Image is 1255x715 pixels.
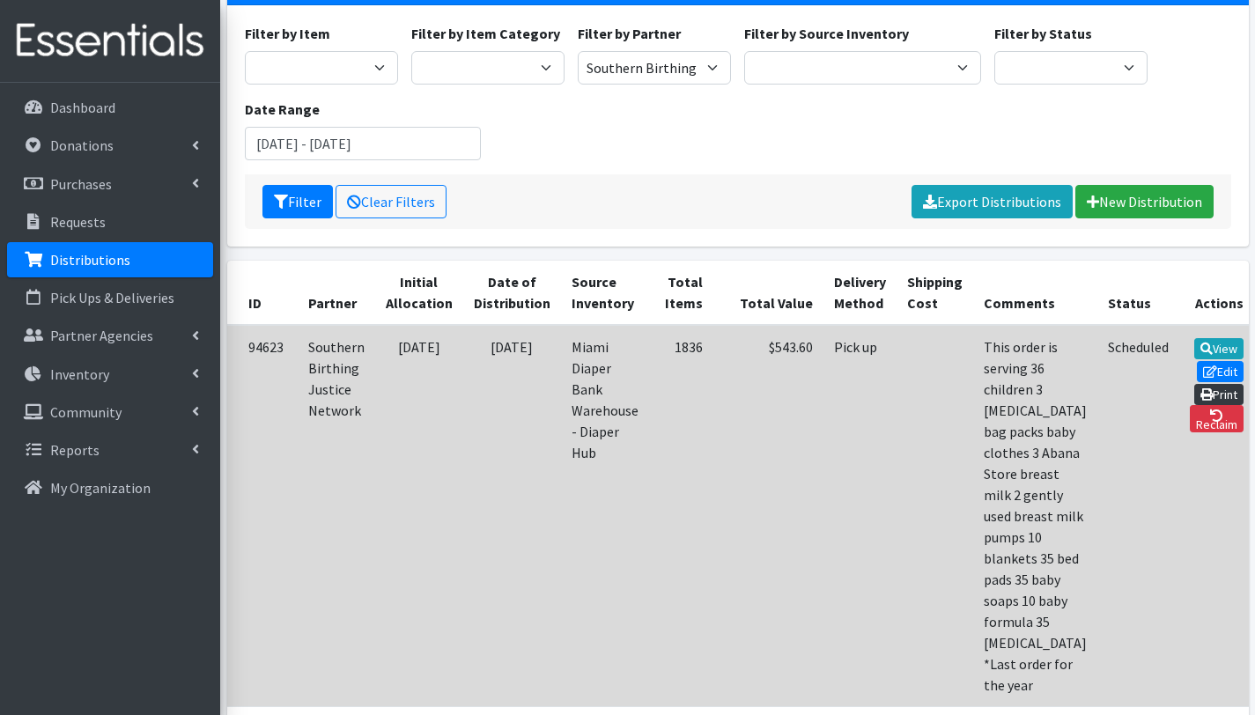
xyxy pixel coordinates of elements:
p: Donations [50,136,114,154]
th: ID [227,261,298,325]
p: Purchases [50,175,112,193]
p: Distributions [50,251,130,269]
th: Comments [973,261,1097,325]
input: January 1, 2011 - December 31, 2011 [245,127,482,160]
p: Inventory [50,365,109,383]
a: Clear Filters [336,185,447,218]
p: Requests [50,213,106,231]
p: Dashboard [50,99,115,116]
td: This order is serving 36 children 3 [MEDICAL_DATA] bag packs baby clothes 3 Abana Store breast mi... [973,325,1097,707]
button: Filter [262,185,333,218]
td: 94623 [227,325,298,707]
a: Pick Ups & Deliveries [7,280,213,315]
th: Status [1097,261,1179,325]
a: My Organization [7,470,213,505]
td: [DATE] [463,325,561,707]
label: Filter by Status [994,23,1092,44]
th: Total Value [713,261,823,325]
td: Southern Birthing Justice Network [298,325,375,707]
a: Donations [7,128,213,163]
a: Purchases [7,166,213,202]
th: Shipping Cost [897,261,973,325]
th: Date of Distribution [463,261,561,325]
label: Filter by Partner [578,23,681,44]
a: View [1194,338,1244,359]
label: Filter by Item [245,23,330,44]
td: Scheduled [1097,325,1179,707]
td: Miami Diaper Bank Warehouse - Diaper Hub [561,325,649,707]
a: Reports [7,432,213,468]
p: Reports [50,441,100,459]
p: My Organization [50,479,151,497]
a: Distributions [7,242,213,277]
td: Pick up [823,325,897,707]
label: Filter by Item Category [411,23,560,44]
th: Total Items [649,261,713,325]
a: Export Distributions [912,185,1073,218]
p: Community [50,403,122,421]
label: Filter by Source Inventory [744,23,909,44]
a: Reclaim [1190,405,1244,432]
a: New Distribution [1075,185,1214,218]
p: Pick Ups & Deliveries [50,289,174,306]
th: Source Inventory [561,261,649,325]
a: Print [1194,384,1244,405]
a: Inventory [7,357,213,392]
a: Requests [7,204,213,240]
a: Edit [1197,361,1244,382]
td: $543.60 [713,325,823,707]
p: Partner Agencies [50,327,153,344]
td: [DATE] [375,325,463,707]
img: HumanEssentials [7,11,213,70]
a: Community [7,394,213,430]
th: Initial Allocation [375,261,463,325]
a: Dashboard [7,90,213,125]
th: Delivery Method [823,261,897,325]
th: Partner [298,261,375,325]
td: 1836 [649,325,713,707]
a: Partner Agencies [7,318,213,353]
label: Date Range [245,99,320,120]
